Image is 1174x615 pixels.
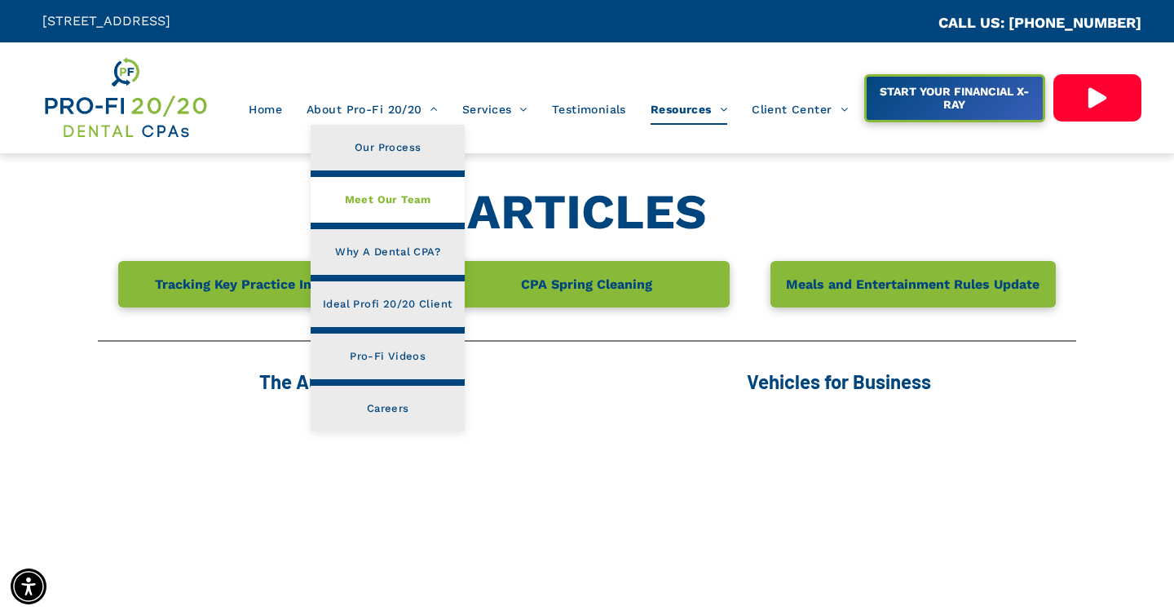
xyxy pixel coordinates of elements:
[747,369,931,393] span: Vehicles for Business
[118,261,404,307] a: Tracking Key Practice Indicators
[540,94,638,125] a: Testimonials
[236,94,294,125] a: Home
[42,13,170,29] span: [STREET_ADDRESS]
[259,369,411,393] span: The Augusta Rule
[311,125,465,170] a: Our Process
[444,261,730,307] a: CPA Spring Cleaning
[311,177,465,223] a: Meet Our Team
[869,15,938,31] span: CA::CALLC
[323,294,452,315] span: Ideal Profi 20/20 Client
[450,94,540,125] a: Services
[367,398,409,419] span: Careers
[149,268,371,300] span: Tracking Key Practice Indicators
[770,261,1056,307] a: Meals and Entertainment Rules Update
[311,229,465,275] a: Why A Dental CPA?
[864,74,1045,122] a: START YOUR FINANCIAL X-RAY
[42,55,209,141] img: Get Dental CPA Consulting, Bookkeeping, & Bank Loans
[355,137,421,158] span: Our Process
[11,569,46,604] div: Accessibility Menu
[868,77,1040,119] span: START YOUR FINANCIAL X-RAY
[335,241,440,263] span: Why A Dental CPA?
[350,346,426,367] span: Pro-Fi Videos
[307,94,438,125] span: About Pro-Fi 20/20
[311,386,465,431] a: Careers
[938,14,1141,31] a: CALL US: [PHONE_NUMBER]
[515,268,658,300] span: CPA Spring Cleaning
[311,281,465,327] a: Ideal Profi 20/20 Client
[294,94,450,125] a: About Pro-Fi 20/20
[311,334,465,379] a: Pro-Fi Videos
[345,189,431,210] span: Meet Our Team
[739,94,860,125] a: Client Center
[467,183,707,241] strong: ARTICLES
[780,268,1045,300] span: Meals and Entertainment Rules Update
[638,94,739,125] a: Resources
